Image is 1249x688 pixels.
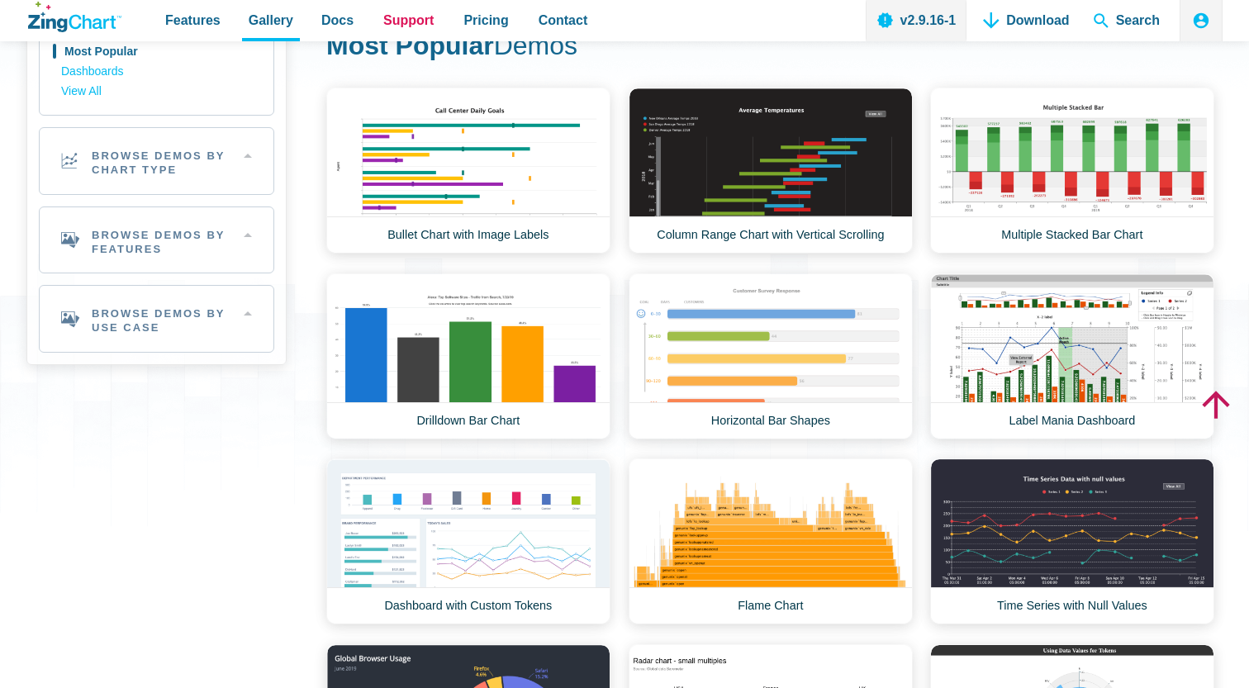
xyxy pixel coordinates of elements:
span: Docs [321,9,354,31]
strong: Most Popular [326,31,494,60]
a: Bullet Chart with Image Labels [326,88,610,254]
h2: Browse Demos By Use Case [40,286,273,352]
a: Dashboard with Custom Tokens [326,458,610,624]
a: Dashboards [61,62,252,82]
h1: Demos [326,29,1213,66]
a: Horizontal Bar Shapes [629,273,913,439]
a: Drilldown Bar Chart [326,273,610,439]
a: Multiple Stacked Bar Chart [930,88,1214,254]
a: ZingChart Logo. Click to return to the homepage [28,2,121,32]
span: Features [165,9,221,31]
a: Column Range Chart with Vertical Scrolling [629,88,913,254]
span: Support [383,9,434,31]
span: Contact [539,9,588,31]
span: Gallery [249,9,293,31]
h2: Browse Demos By Features [40,207,273,273]
a: Flame Chart [629,458,913,624]
h2: Browse Demos By Chart Type [40,128,273,194]
a: Label Mania Dashboard [930,273,1214,439]
a: Most Popular [61,42,252,62]
a: View All [61,82,252,102]
span: Pricing [463,9,508,31]
a: Time Series with Null Values [930,458,1214,624]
